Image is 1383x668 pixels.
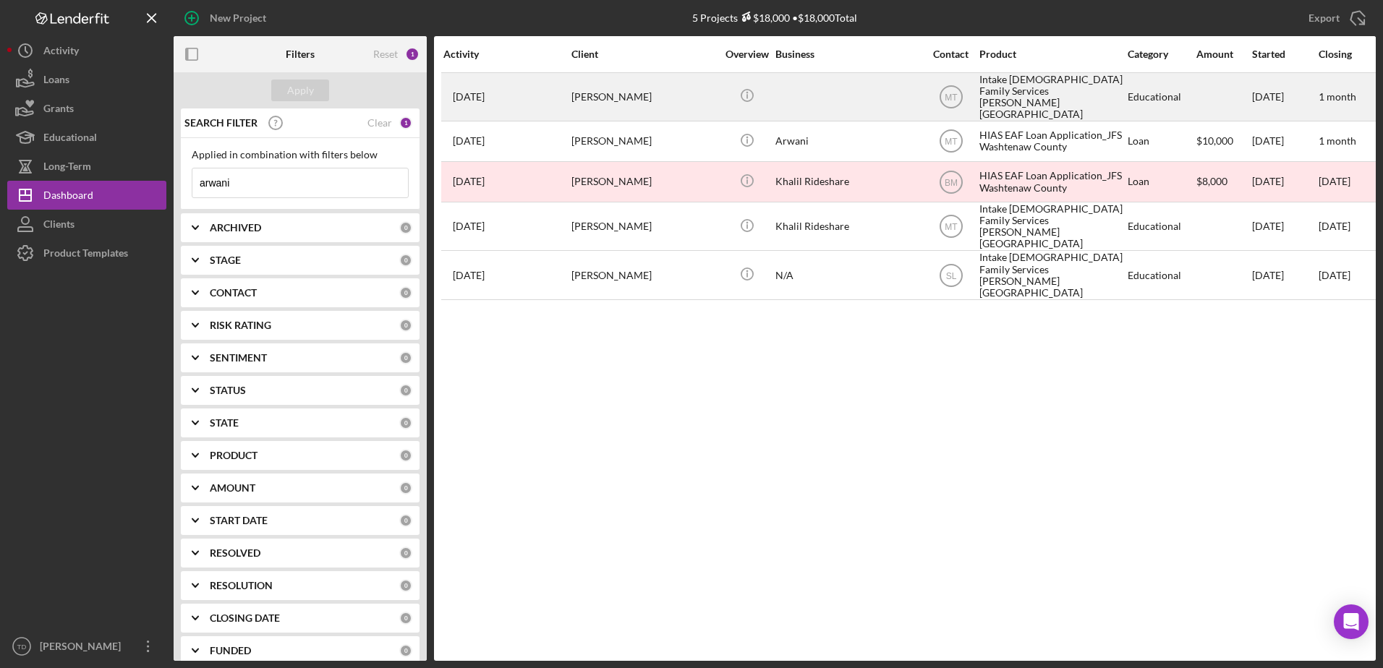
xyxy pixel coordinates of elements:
[453,270,485,281] time: 2024-11-04 21:12
[17,643,27,651] text: TD
[399,612,412,625] div: 0
[1196,134,1233,147] span: $10,000
[571,163,716,201] div: [PERSON_NAME]
[367,117,392,129] div: Clear
[979,163,1124,201] div: HIAS EAF Loan Application_JFS Washtenaw County
[453,135,485,147] time: 2025-09-16 15:21
[7,181,166,210] button: Dashboard
[7,36,166,65] button: Activity
[405,47,420,61] div: 1
[775,122,920,160] div: Arwani
[174,4,281,33] button: New Project
[775,48,920,60] div: Business
[399,254,412,267] div: 0
[43,123,97,155] div: Educational
[43,210,75,242] div: Clients
[979,122,1124,160] div: HIAS EAF Loan Application_JFS Washtenaw County
[287,80,314,101] div: Apply
[945,177,958,187] text: BM
[210,287,257,299] b: CONTACT
[571,203,716,249] div: [PERSON_NAME]
[1128,74,1195,120] div: Educational
[210,482,255,494] b: AMOUNT
[1308,4,1340,33] div: Export
[1128,252,1195,298] div: Educational
[210,547,260,559] b: RESOLVED
[1252,203,1317,249] div: [DATE]
[399,579,412,592] div: 0
[979,74,1124,120] div: Intake [DEMOGRAPHIC_DATA] Family Services [PERSON_NAME][GEOGRAPHIC_DATA]
[192,149,409,160] div: Applied in combination with filters below
[453,220,485,232] time: 2025-03-04 16:04
[571,74,716,120] div: [PERSON_NAME]
[1128,203,1195,249] div: Educational
[210,4,266,33] div: New Project
[1252,74,1317,120] div: [DATE]
[43,65,69,98] div: Loans
[571,48,716,60] div: Client
[775,203,920,249] div: Khalil Rideshare
[1128,163,1195,201] div: Loan
[1128,48,1195,60] div: Category
[7,94,166,123] button: Grants
[210,612,280,624] b: CLOSING DATE
[210,417,239,429] b: STATE
[1294,4,1376,33] button: Export
[7,632,166,661] button: TD[PERSON_NAME]
[738,12,790,24] div: $18,000
[399,547,412,560] div: 0
[7,123,166,152] button: Educational
[36,632,130,664] div: [PERSON_NAME]
[979,252,1124,298] div: Intake [DEMOGRAPHIC_DATA] Family Services [PERSON_NAME][GEOGRAPHIC_DATA]
[43,36,79,69] div: Activity
[775,252,920,298] div: N/A
[399,351,412,364] div: 0
[1252,252,1317,298] div: [DATE]
[1319,90,1356,103] time: 1 month
[399,481,412,494] div: 0
[210,580,273,591] b: RESOLUTION
[399,416,412,429] div: 0
[692,12,857,24] div: 5 Projects • $18,000 Total
[1252,163,1317,201] div: [DATE]
[1319,175,1350,187] time: [DATE]
[399,221,412,234] div: 0
[924,48,978,60] div: Contact
[184,117,258,129] b: SEARCH FILTER
[210,450,258,461] b: PRODUCT
[979,48,1124,60] div: Product
[945,222,958,232] text: MT
[775,163,920,201] div: Khalil Rideshare
[453,91,485,103] time: 2025-10-01 16:04
[210,515,268,526] b: START DATE
[373,48,398,60] div: Reset
[453,176,485,187] time: 2025-03-04 16:16
[399,116,412,129] div: 1
[286,48,315,60] b: Filters
[210,645,251,656] b: FUNDED
[979,203,1124,249] div: Intake [DEMOGRAPHIC_DATA] Family Services [PERSON_NAME][GEOGRAPHIC_DATA]
[571,122,716,160] div: [PERSON_NAME]
[399,286,412,299] div: 0
[7,210,166,239] button: Clients
[271,80,329,101] button: Apply
[7,239,166,267] button: Product Templates
[210,352,267,364] b: SENTIMENT
[399,449,412,462] div: 0
[399,644,412,657] div: 0
[443,48,570,60] div: Activity
[7,152,166,181] a: Long-Term
[7,65,166,94] button: Loans
[1128,122,1195,160] div: Loan
[43,94,74,127] div: Grants
[210,222,261,234] b: ARCHIVED
[1319,134,1356,147] time: 1 month
[1319,269,1350,281] time: [DATE]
